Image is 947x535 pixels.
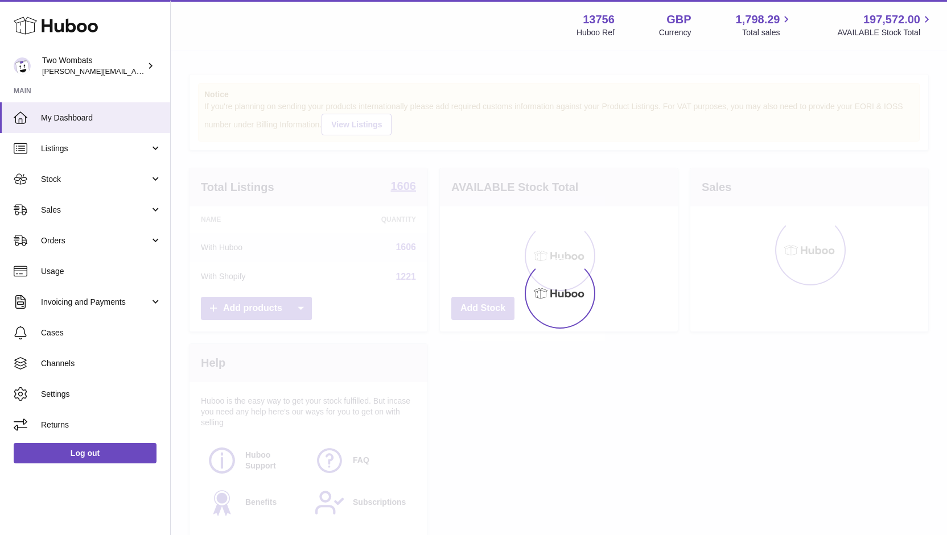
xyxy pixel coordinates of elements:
[41,358,162,369] span: Channels
[736,12,793,38] a: 1,798.29 Total sales
[41,174,150,185] span: Stock
[742,27,793,38] span: Total sales
[41,297,150,308] span: Invoicing and Payments
[41,389,162,400] span: Settings
[659,27,691,38] div: Currency
[41,420,162,430] span: Returns
[666,12,691,27] strong: GBP
[41,113,162,123] span: My Dashboard
[14,57,31,74] img: adam.randall@twowombats.com
[42,67,289,76] span: [PERSON_NAME][EMAIL_ADDRESS][PERSON_NAME][DOMAIN_NAME]
[736,12,780,27] span: 1,798.29
[14,443,157,463] a: Log out
[837,27,933,38] span: AVAILABLE Stock Total
[41,143,150,154] span: Listings
[41,205,150,215] span: Sales
[41,266,162,277] span: Usage
[42,55,145,77] div: Two Wombats
[41,327,162,338] span: Cases
[863,12,920,27] span: 197,572.00
[583,12,615,27] strong: 13756
[577,27,615,38] div: Huboo Ref
[837,12,933,38] a: 197,572.00 AVAILABLE Stock Total
[41,235,150,246] span: Orders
